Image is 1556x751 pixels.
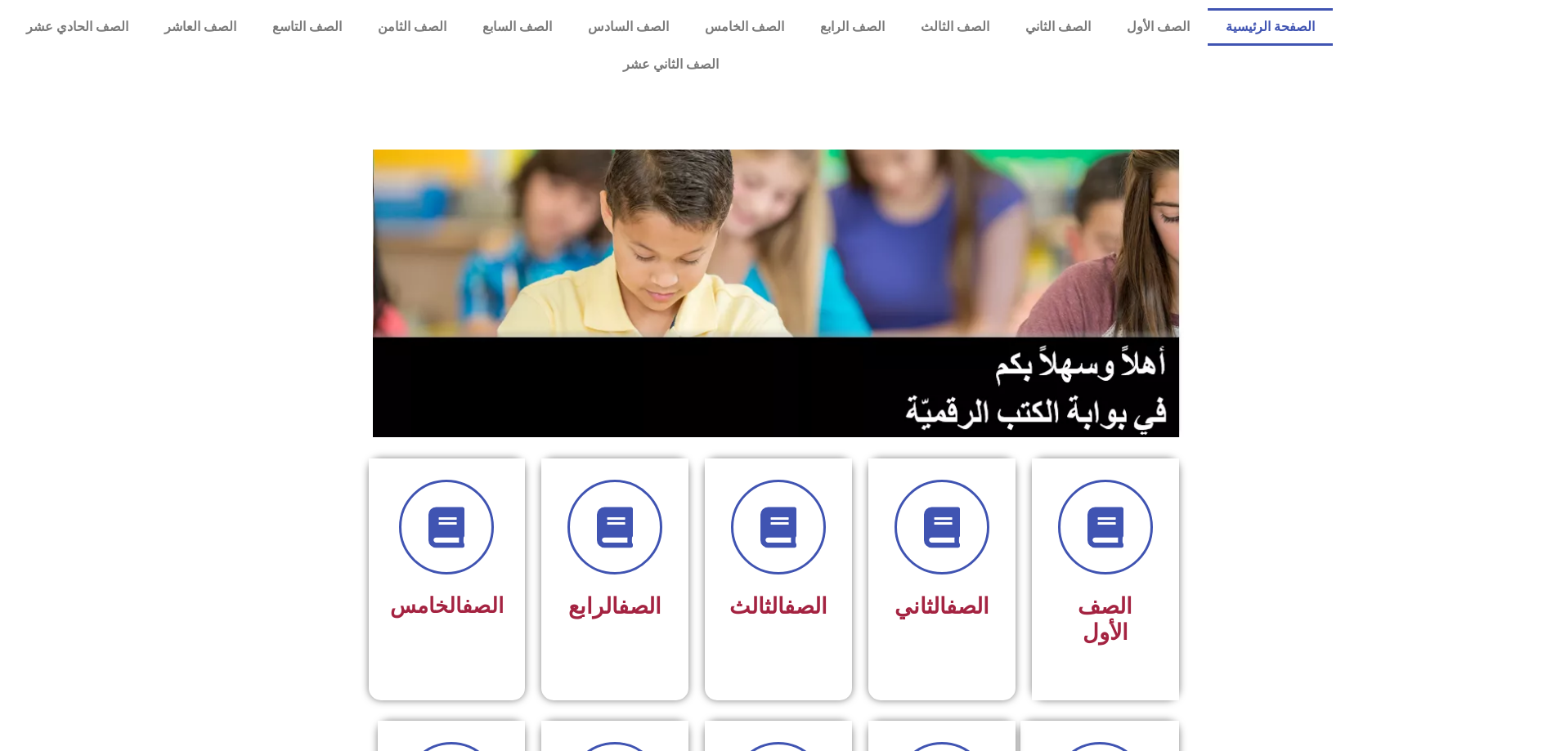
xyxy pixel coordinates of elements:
a: الصف السابع [464,8,570,46]
a: الصف التاسع [254,8,360,46]
a: الصف الثاني عشر [8,46,1333,83]
a: الصف السادس [570,8,687,46]
a: الصف الأول [1109,8,1208,46]
a: الصف الرابع [802,8,903,46]
span: الثاني [895,593,989,619]
a: الصف الخامس [687,8,802,46]
a: الصف الثامن [360,8,464,46]
a: الصفحة الرئيسية [1208,8,1333,46]
a: الصف [462,593,504,618]
span: الخامس [390,593,504,618]
a: الصف [618,593,661,619]
span: الرابع [568,593,661,619]
a: الصف الحادي عشر [8,8,146,46]
span: الصف الأول [1078,593,1132,646]
span: الثالث [729,593,827,619]
a: الصف العاشر [146,8,254,46]
a: الصف الثالث [903,8,1007,46]
a: الصف الثاني [1007,8,1109,46]
a: الصف [946,593,989,619]
a: الصف [784,593,827,619]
